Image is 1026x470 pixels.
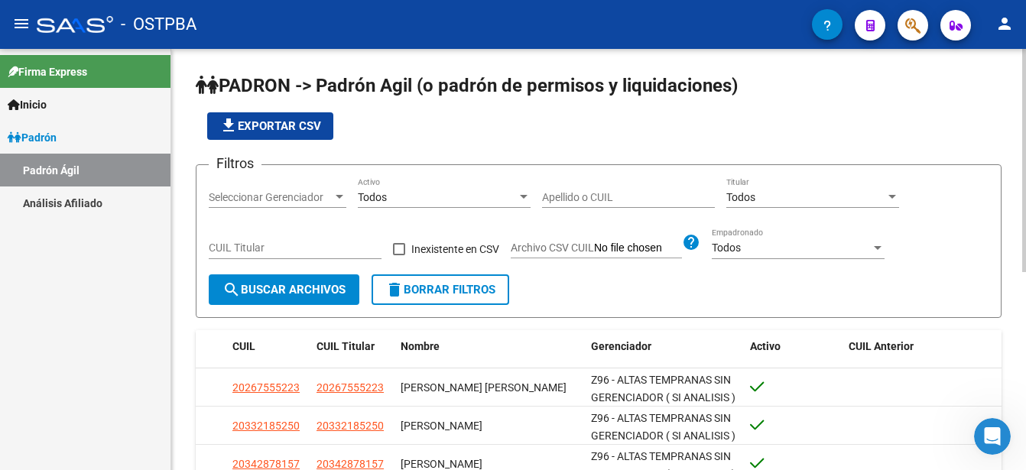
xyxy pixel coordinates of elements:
[226,330,310,363] datatable-header-cell: CUIL
[511,241,594,254] span: Archivo CSV CUIL
[121,8,196,41] span: - OSTPBA
[232,340,255,352] span: CUIL
[196,75,738,96] span: PADRON -> Padrón Agil (o padrón de permisos y liquidaciones)
[8,96,47,113] span: Inicio
[744,330,843,363] datatable-header-cell: Activo
[209,274,359,305] button: Buscar Archivos
[995,15,1014,33] mat-icon: person
[222,280,241,299] mat-icon: search
[219,119,321,133] span: Exportar CSV
[232,458,300,470] span: 20342878157
[219,116,238,135] mat-icon: file_download
[8,63,87,80] span: Firma Express
[585,330,745,363] datatable-header-cell: Gerenciador
[750,340,781,352] span: Activo
[843,330,1002,363] datatable-header-cell: CUIL Anterior
[411,240,499,258] span: Inexistente en CSV
[974,418,1011,455] iframe: Intercom live chat
[401,381,567,394] span: [PERSON_NAME] [PERSON_NAME]
[591,374,735,404] span: Z96 - ALTAS TEMPRANAS SIN GERENCIADOR ( SI ANALISIS )
[317,381,384,394] span: 20267555223
[726,191,755,203] span: Todos
[591,412,735,442] span: Z96 - ALTAS TEMPRANAS SIN GERENCIADOR ( SI ANALISIS )
[682,233,700,251] mat-icon: help
[385,280,404,299] mat-icon: delete
[401,458,482,470] span: [PERSON_NAME]
[12,15,31,33] mat-icon: menu
[209,191,333,204] span: Seleccionar Gerenciador
[232,381,300,394] span: 20267555223
[207,112,333,140] button: Exportar CSV
[317,420,384,432] span: 20332185250
[712,241,741,254] span: Todos
[591,340,651,352] span: Gerenciador
[358,191,387,203] span: Todos
[317,458,384,470] span: 20342878157
[401,420,482,432] span: [PERSON_NAME]
[8,129,57,146] span: Padrón
[310,330,394,363] datatable-header-cell: CUIL Titular
[401,340,440,352] span: Nombre
[232,420,300,432] span: 20332185250
[209,153,261,174] h3: Filtros
[849,340,914,352] span: CUIL Anterior
[222,283,346,297] span: Buscar Archivos
[394,330,585,363] datatable-header-cell: Nombre
[372,274,509,305] button: Borrar Filtros
[317,340,375,352] span: CUIL Titular
[385,283,495,297] span: Borrar Filtros
[594,241,682,255] input: Archivo CSV CUIL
